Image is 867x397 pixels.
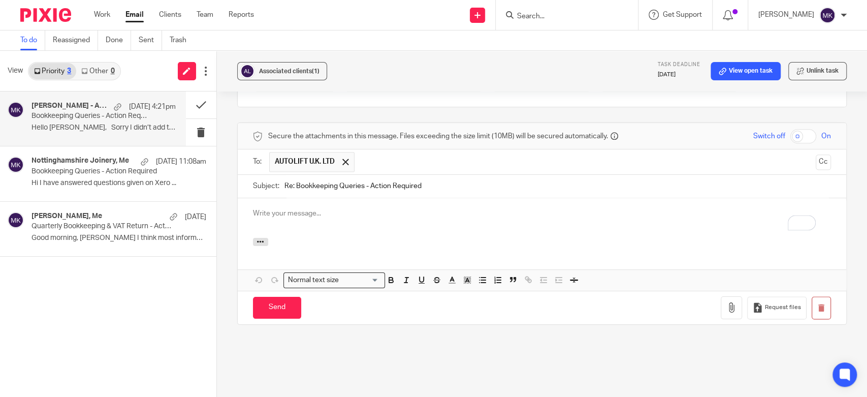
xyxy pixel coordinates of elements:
[240,64,255,79] img: svg%3E
[31,167,171,176] p: Bookkeeping Queries - Action Required
[31,234,206,242] p: Good morning, [PERSON_NAME] I think most information...
[8,212,24,228] img: svg%3E
[819,7,836,23] img: svg%3E
[94,10,110,20] a: Work
[658,71,700,79] p: [DATE]
[106,30,131,50] a: Done
[268,131,608,141] span: Secure the attachments in this message. Files exceeding the size limit (10MB) will be secured aut...
[129,102,176,112] p: [DATE] 4:21pm
[31,222,171,231] p: Quarterly Bookkeeping & VAT Return - Action Required
[125,10,144,20] a: Email
[312,68,319,74] span: (1)
[8,66,23,76] span: View
[20,8,71,22] img: Pixie
[816,155,831,170] button: Cc
[765,303,801,312] span: Request files
[139,30,162,50] a: Sent
[159,10,181,20] a: Clients
[658,62,700,67] span: Task deadline
[31,124,176,132] p: Hello [PERSON_NAME], Sorry I didn’t add them to...
[76,63,119,79] a: Other0
[788,62,847,80] button: Unlink task
[229,10,254,20] a: Reports
[253,181,279,191] label: Subject:
[185,212,206,222] p: [DATE]
[31,102,109,110] h4: [PERSON_NAME] - Autolift Srl -, Me
[8,102,24,118] img: svg%3E
[67,68,71,75] div: 3
[253,297,301,319] input: Send
[197,10,213,20] a: Team
[753,131,785,141] span: Switch off
[286,275,341,286] span: Normal text size
[156,157,206,167] p: [DATE] 11:08am
[275,157,335,167] span: AUTOLIFT U.K. LTD
[31,157,129,165] h4: Nottinghamshire Joinery, Me
[342,275,379,286] input: Search for option
[8,157,24,173] img: svg%3E
[711,62,781,80] a: View open task
[31,179,206,188] p: Hi I have answered questions given on Xero ...
[238,198,846,238] div: To enrich screen reader interactions, please activate Accessibility in Grammarly extension settings
[111,68,115,75] div: 0
[31,212,102,221] h4: [PERSON_NAME], Me
[31,112,147,120] p: Bookkeeping Queries - Action Required
[663,11,702,18] span: Get Support
[747,296,806,319] button: Request files
[237,62,327,80] button: Associated clients(1)
[283,272,385,288] div: Search for option
[253,157,264,167] label: To:
[53,30,98,50] a: Reassigned
[821,131,831,141] span: On
[516,12,607,21] input: Search
[170,30,194,50] a: Trash
[758,10,814,20] p: [PERSON_NAME]
[20,30,45,50] a: To do
[259,68,319,74] span: Associated clients
[29,63,76,79] a: Priority3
